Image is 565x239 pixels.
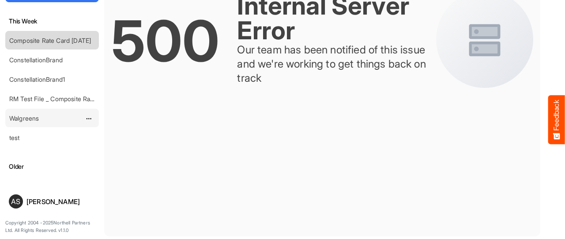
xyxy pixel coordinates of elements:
[9,114,39,122] a: Walgreens
[9,56,63,64] a: ConstellationBrand
[111,15,219,67] div: 500
[548,95,565,144] button: Feedback
[84,114,93,123] button: dropdownbutton
[26,198,95,205] div: [PERSON_NAME]
[9,95,132,102] a: RM Test File _ Composite Rate Card [DATE]
[9,76,65,83] a: ConstellationBrand1
[5,162,99,171] h6: Older
[237,43,427,85] div: Our team has been notified of this issue and we're working to get things back on track
[9,37,91,44] a: Composite Rate Card [DATE]
[9,134,20,141] a: test
[5,16,99,26] h6: This Week
[5,219,99,235] p: Copyright 2004 - 2025 Northell Partners Ltd. All Rights Reserved. v 1.1.0
[11,198,20,205] span: AS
